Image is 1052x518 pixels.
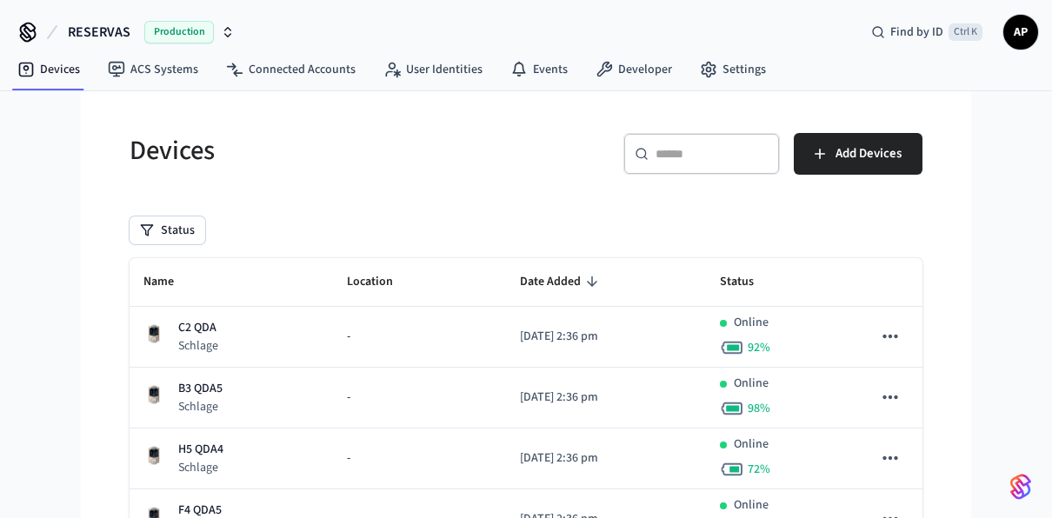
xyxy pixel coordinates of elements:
a: Developer [582,54,686,85]
span: Add Devices [836,143,902,165]
span: Name [143,269,196,296]
p: Schlage [178,459,223,476]
span: 98 % [748,400,770,417]
span: Location [347,269,416,296]
span: - [347,388,350,407]
button: Status [130,216,205,244]
p: H5 QDA4 [178,441,223,459]
span: - [347,328,350,346]
a: Events [496,54,582,85]
span: 72 % [748,461,770,478]
p: [DATE] 2:36 pm [520,388,692,407]
p: Online [734,435,769,454]
p: Online [734,375,769,393]
img: Schlage Sense Smart Deadbolt with Camelot Trim, Front [143,323,164,344]
a: ACS Systems [94,54,212,85]
img: Schlage Sense Smart Deadbolt with Camelot Trim, Front [143,384,164,405]
span: AP [1005,17,1036,48]
img: Schlage Sense Smart Deadbolt with Camelot Trim, Front [143,445,164,466]
span: - [347,449,350,468]
span: Date Added [520,269,603,296]
a: Connected Accounts [212,54,370,85]
p: C2 QDA [178,319,218,337]
p: B3 QDA5 [178,380,223,398]
span: Find by ID [890,23,943,41]
span: Ctrl K [949,23,982,41]
a: User Identities [370,54,496,85]
p: [DATE] 2:36 pm [520,449,692,468]
a: Settings [686,54,780,85]
p: Schlage [178,337,218,355]
p: Online [734,314,769,332]
p: Schlage [178,398,223,415]
button: Add Devices [794,133,922,175]
span: Production [144,21,214,43]
div: Find by IDCtrl K [857,17,996,48]
h5: Devices [130,133,516,169]
span: Status [720,269,776,296]
span: 92 % [748,339,770,356]
p: Online [734,496,769,515]
button: AP [1003,15,1038,50]
p: [DATE] 2:36 pm [520,328,692,346]
img: SeamLogoGradient.69752ec5.svg [1010,473,1031,501]
a: Devices [3,54,94,85]
span: RESERVAS [68,22,130,43]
